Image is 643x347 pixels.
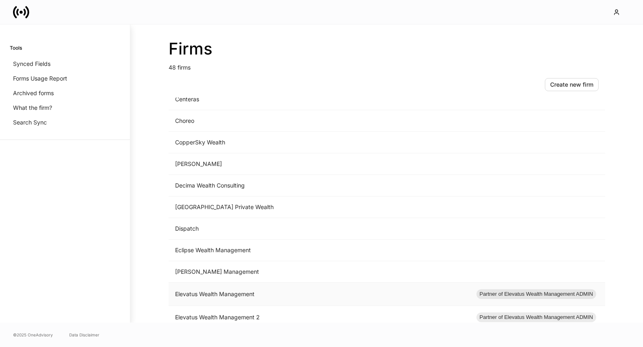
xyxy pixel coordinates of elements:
[169,283,470,306] td: Elevatus Wealth Management
[169,89,470,110] td: Centeras
[69,332,99,338] a: Data Disclaimer
[13,332,53,338] span: © 2025 OneAdvisory
[169,261,470,283] td: [PERSON_NAME] Management
[10,57,120,71] a: Synced Fields
[169,132,470,153] td: CopperSky Wealth
[169,196,470,218] td: [GEOGRAPHIC_DATA] Private Wealth
[169,110,470,132] td: Choreo
[10,100,120,115] a: What the firm?
[169,175,470,196] td: Decima Wealth Consulting
[10,115,120,130] a: Search Sync
[13,104,52,112] p: What the firm?
[476,313,597,321] span: Partner of Elevatus Wealth Management ADMIN
[10,71,120,86] a: Forms Usage Report
[13,74,67,83] p: Forms Usage Report
[169,153,470,175] td: [PERSON_NAME]
[169,306,470,329] td: Elevatus Wealth Management 2
[10,44,22,52] h6: Tools
[476,290,597,298] span: Partner of Elevatus Wealth Management ADMIN
[550,81,593,89] div: Create new firm
[13,89,54,97] p: Archived forms
[169,218,470,240] td: Dispatch
[169,59,605,72] p: 48 firms
[169,39,605,59] h2: Firms
[545,78,599,91] button: Create new firm
[13,60,50,68] p: Synced Fields
[169,240,470,261] td: Eclipse Wealth Management
[10,86,120,100] a: Archived forms
[13,118,47,127] p: Search Sync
